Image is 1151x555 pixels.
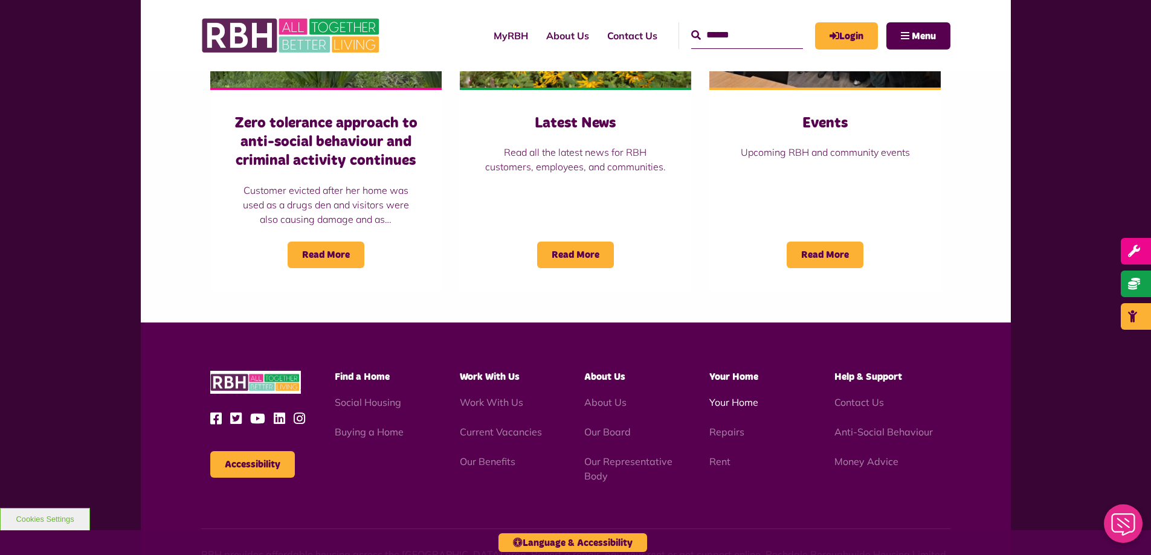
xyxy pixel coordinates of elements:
a: MyRBH [485,19,537,52]
a: Our Board [584,426,631,438]
a: Buying a Home [335,426,404,438]
span: Find a Home [335,372,390,382]
span: About Us [584,372,625,382]
p: Upcoming RBH and community events [733,145,917,159]
p: Read all the latest news for RBH customers, employees, and communities. [484,145,667,174]
a: Our Benefits [460,455,515,467]
h3: Zero tolerance approach to anti-social behaviour and criminal activity continues [234,114,418,171]
p: Customer evicted after her home was used as a drugs den and visitors were also causing damage and... [234,183,418,226]
a: Repairs [709,426,744,438]
a: Rent [709,455,730,467]
a: Anti-Social Behaviour [834,426,933,438]
a: Your Home [709,396,758,408]
a: Social Housing - open in a new tab [335,396,401,408]
a: MyRBH [815,22,878,50]
span: Work With Us [460,372,520,382]
a: Our Representative Body [584,455,672,482]
a: Money Advice [834,455,898,467]
span: Read More [537,242,614,268]
h3: Latest News [484,114,667,133]
span: Read More [288,242,364,268]
img: RBH [201,12,382,59]
h3: Events [733,114,917,133]
a: Contact Us [834,396,884,408]
span: Help & Support [834,372,902,382]
a: About Us [537,19,598,52]
a: Contact Us [598,19,666,52]
button: Accessibility [210,451,295,478]
span: Your Home [709,372,758,382]
a: Current Vacancies [460,426,542,438]
span: Read More [787,242,863,268]
button: Language & Accessibility [498,533,647,552]
a: Work With Us [460,396,523,408]
iframe: Netcall Web Assistant for live chat [1097,501,1151,555]
span: Menu [912,31,936,41]
button: Navigation [886,22,950,50]
input: Search [691,22,803,48]
a: About Us [584,396,627,408]
img: RBH [210,371,301,394]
